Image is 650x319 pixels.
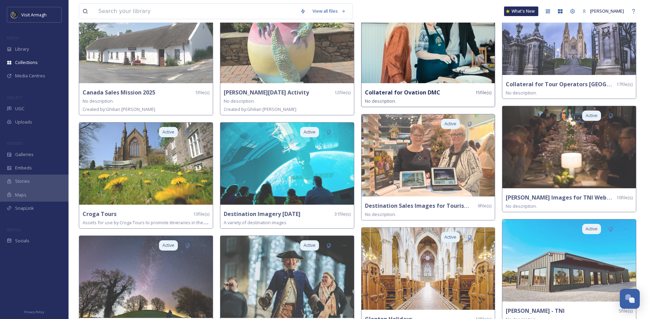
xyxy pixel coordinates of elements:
span: UGC [15,105,24,112]
span: Maps [15,192,26,198]
img: a4dfed23-4a2d-4920-bc9c-bf69bc855557.jpg [361,114,495,196]
span: Media Centres [15,73,45,79]
img: AOP%2520Tony%2520Pleavin%2520April%25202021%25206.jpg [220,123,354,205]
input: Search your library [95,4,297,19]
a: [PERSON_NAME] [579,4,627,18]
img: St%2520Patricks%2520COI%2520Cathedral%2520%282%29.jpg [79,123,213,205]
span: No description. [365,98,396,104]
img: THE-FIRST-PLACE-VISIT-ARMAGH.COM-BLACK.jpg [11,11,18,18]
span: WIDGETS [7,141,23,146]
span: Active [444,120,456,127]
span: SnapLink [15,205,34,212]
strong: [PERSON_NAME] - TNI [506,307,565,315]
span: Created by: Ghilian [PERSON_NAME] [83,106,155,112]
span: SOCIALS [7,227,21,232]
strong: [PERSON_NAME][DATE] Activity [224,89,309,96]
a: Privacy Policy [24,307,44,316]
span: Active [444,234,456,240]
span: Active [304,129,316,135]
span: Embeds [15,165,32,171]
strong: Collateral for Ovation DMC [365,89,440,96]
span: No description. [83,98,114,104]
span: Created by: Ghilian [PERSON_NAME] [224,106,296,112]
img: Navan.jpg [79,236,213,318]
strong: Croga Tours [83,210,116,218]
span: Collections [15,59,38,66]
strong: Canada Sales Mission 2025 [83,89,155,96]
span: Active [162,242,174,248]
span: Library [15,46,29,52]
img: Picture%25205.jpg [502,106,636,188]
img: A7403725.jpg [220,236,354,318]
img: 0840eaa1-ff19-4365-aa8f-2a604b1688d2.jpg [79,1,213,83]
span: No description. [506,90,537,96]
img: 0Q4A6309.jpg [361,1,495,83]
span: 5 file(s) [196,89,209,96]
span: A variety of destination images [224,219,286,226]
img: 60d9c413-901c-4d6e-8540-483c36985a24.jpg [220,1,354,83]
span: No description. [224,98,255,104]
span: 15 file(s) [475,89,491,96]
span: MEDIA [7,35,19,40]
span: Visit Armagh [21,12,47,18]
span: 9 file(s) [478,203,491,209]
span: 31 file(s) [334,211,351,217]
strong: Destination Imagery [DATE] [224,210,301,218]
span: Socials [15,238,29,244]
img: 265A9192-HDR-Pano.jpg [361,228,495,310]
span: Active [586,226,598,232]
a: What's New [504,7,538,16]
span: Uploads [15,119,32,125]
span: [PERSON_NAME] [590,8,624,14]
span: Privacy Policy [24,310,44,314]
img: Bramley%2520Barn%2520%282%29.JPG [502,219,636,302]
span: 17 file(s) [616,81,633,88]
span: Assets for use by Croga Tours to promote itineraries in the [GEOGRAPHIC_DATA] [GEOGRAPHIC_DATA] area [83,219,303,226]
span: 5 file(s) [619,308,633,314]
strong: Destination Sales Images for Tourism Conference 2024 [365,202,517,209]
span: No description. [365,211,396,217]
span: COLLECT [7,95,22,100]
span: 10 file(s) [616,194,633,201]
span: Galleries [15,151,34,158]
a: View all files [309,4,349,18]
span: Active [304,242,316,248]
span: Active [586,112,598,119]
span: 13 file(s) [193,211,209,217]
span: Active [162,129,174,135]
button: Open Chat [620,289,640,309]
span: Stories [15,178,30,184]
span: No description. [506,203,537,209]
span: 12 file(s) [334,89,351,96]
strong: [PERSON_NAME] Images for TNI Webinar [506,194,617,201]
